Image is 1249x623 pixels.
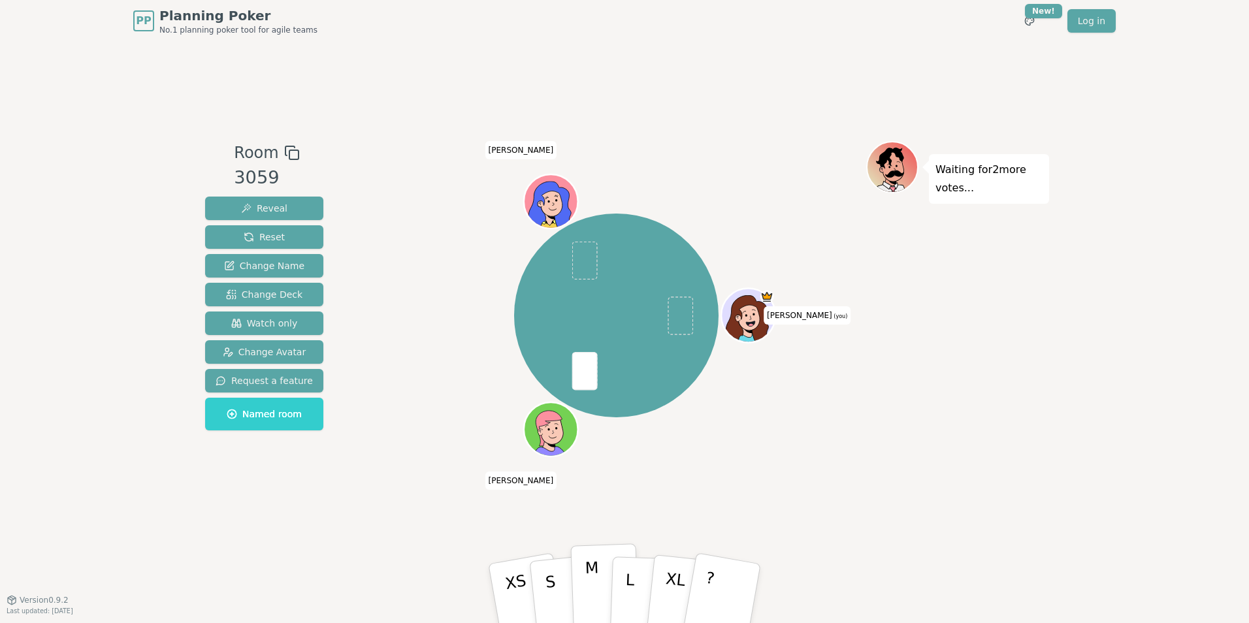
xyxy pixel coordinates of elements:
[205,340,323,364] button: Change Avatar
[20,595,69,605] span: Version 0.9.2
[832,313,848,319] span: (you)
[241,202,287,215] span: Reveal
[231,317,298,330] span: Watch only
[1018,9,1041,33] button: New!
[7,607,73,615] span: Last updated: [DATE]
[722,290,773,341] button: Click to change your avatar
[159,7,317,25] span: Planning Poker
[485,471,557,490] span: Click to change your name
[760,290,773,304] span: aaron is the host
[1025,4,1062,18] div: New!
[205,254,323,278] button: Change Name
[136,13,151,29] span: PP
[205,369,323,392] button: Request a feature
[224,259,304,272] span: Change Name
[227,407,302,421] span: Named room
[764,306,851,325] span: Click to change your name
[1067,9,1116,33] a: Log in
[234,141,278,165] span: Room
[223,345,306,359] span: Change Avatar
[935,161,1043,197] p: Waiting for 2 more votes...
[133,7,317,35] a: PPPlanning PokerNo.1 planning poker tool for agile teams
[205,283,323,306] button: Change Deck
[485,141,557,159] span: Click to change your name
[7,595,69,605] button: Version0.9.2
[244,231,285,244] span: Reset
[205,311,323,335] button: Watch only
[205,398,323,430] button: Named room
[205,197,323,220] button: Reveal
[159,25,317,35] span: No.1 planning poker tool for agile teams
[216,374,313,387] span: Request a feature
[205,225,323,249] button: Reset
[226,288,302,301] span: Change Deck
[234,165,299,191] div: 3059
